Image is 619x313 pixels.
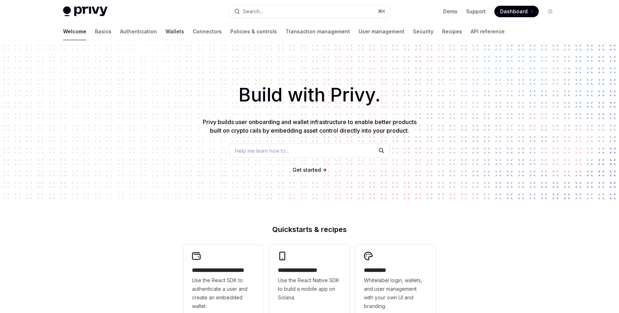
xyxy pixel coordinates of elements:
span: Help me learn how to… [235,147,289,155]
a: Transaction management [285,23,350,40]
span: Use the React Native SDK to build a mobile app on Solana. [278,276,341,302]
div: Search... [243,7,263,16]
a: Connectors [193,23,222,40]
a: Support [466,8,486,15]
h1: Build with Privy. [11,81,608,109]
a: Basics [95,23,111,40]
button: Search...⌘K [229,5,390,18]
span: Use the React SDK to authenticate a user and create an embedded wallet. [192,276,255,310]
span: Privy builds user onboarding and wallet infrastructure to enable better products built on crypto ... [203,118,417,134]
a: User management [359,23,404,40]
a: Recipes [442,23,462,40]
span: ⌘ K [378,9,385,14]
h2: Quickstarts & recipes [183,226,436,233]
span: Dashboard [500,8,528,15]
a: API reference [471,23,505,40]
a: Authentication [120,23,157,40]
a: Welcome [63,23,86,40]
span: Whitelabel login, wallets, and user management with your own UI and branding. [364,276,427,310]
img: light logo [63,6,107,16]
a: Security [413,23,433,40]
a: Dashboard [494,6,539,17]
a: Get started [293,166,321,174]
a: Policies & controls [230,23,277,40]
a: Demo [443,8,457,15]
a: Wallets [165,23,184,40]
button: Toggle dark mode [544,6,556,17]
